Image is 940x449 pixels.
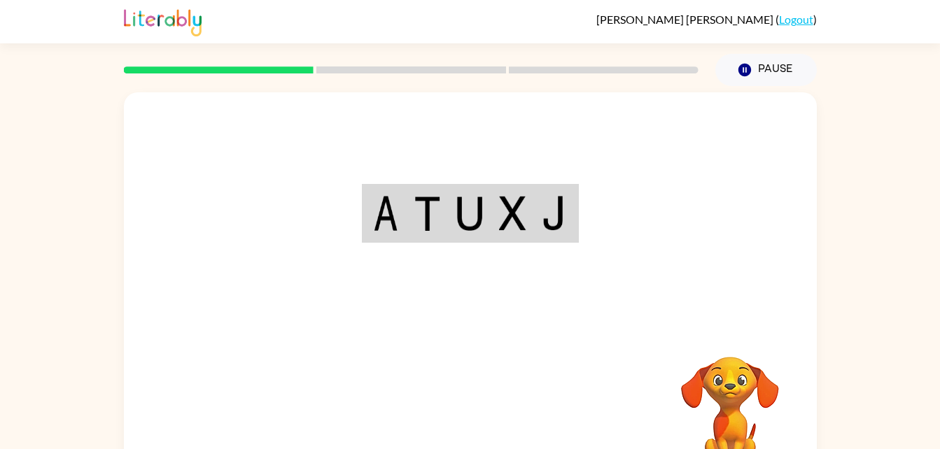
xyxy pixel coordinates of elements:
div: ( ) [596,13,817,26]
span: [PERSON_NAME] [PERSON_NAME] [596,13,776,26]
img: a [373,196,398,231]
img: t [414,196,440,231]
a: Logout [779,13,813,26]
img: u [456,196,483,231]
img: x [499,196,526,231]
img: Literably [124,6,202,36]
button: Pause [715,54,817,86]
img: j [542,196,567,231]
